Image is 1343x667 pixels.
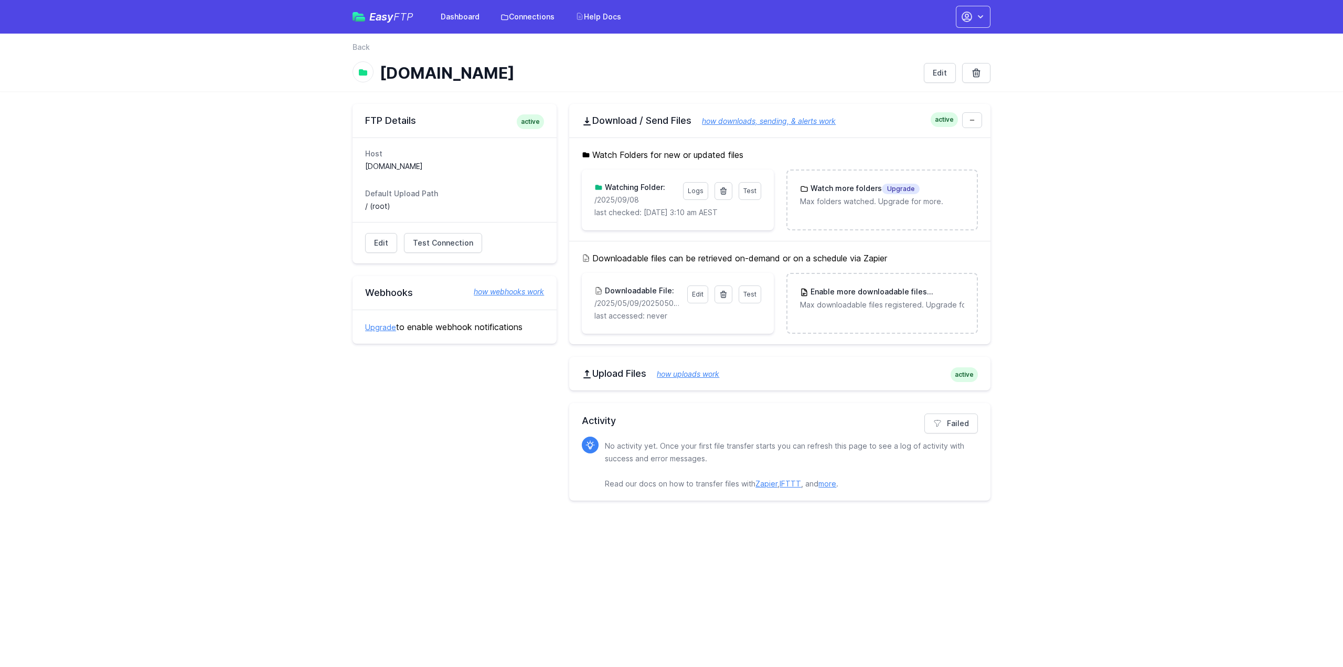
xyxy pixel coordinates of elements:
[365,287,544,299] h2: Webhooks
[380,63,915,82] h1: [DOMAIN_NAME]
[393,10,413,23] span: FTP
[603,285,674,296] h3: Downloadable File:
[594,298,680,309] p: /2025/05/09/20250509171559_inbound_0422652309_0756011820.mp3
[369,12,413,22] span: Easy
[924,63,956,83] a: Edit
[605,440,969,490] p: No activity yet. Once your first file transfer starts you can refresh this page to see a log of a...
[353,42,990,59] nav: Breadcrumb
[739,285,761,303] a: Test
[365,323,396,332] a: Upgrade
[646,369,719,378] a: how uploads work
[353,12,413,22] a: EasyFTP
[818,479,836,488] a: more
[434,7,486,26] a: Dashboard
[603,182,665,193] h3: Watching Folder:
[931,112,958,127] span: active
[755,479,777,488] a: Zapier
[687,285,708,303] a: Edit
[594,195,676,205] p: /2025/09/08
[800,300,964,310] p: Max downloadable files registered. Upgrade for more.
[594,207,761,218] p: last checked: [DATE] 3:10 am AEST
[494,7,561,26] a: Connections
[569,7,627,26] a: Help Docs
[808,183,920,194] h3: Watch more folders
[463,287,544,297] a: how webhooks work
[739,182,761,200] a: Test
[365,114,544,127] h2: FTP Details
[882,184,920,194] span: Upgrade
[517,114,544,129] span: active
[924,414,978,433] a: Failed
[404,233,482,253] a: Test Connection
[787,274,977,323] a: Enable more downloadable filesUpgrade Max downloadable files registered. Upgrade for more.
[353,310,557,344] div: to enable webhook notifications
[582,414,978,428] h2: Activity
[927,287,965,298] span: Upgrade
[582,367,978,380] h2: Upload Files
[780,479,801,488] a: IFTTT
[594,311,761,321] p: last accessed: never
[951,367,978,382] span: active
[365,201,544,211] dd: / (root)
[691,117,836,125] a: how downloads, sending, & alerts work
[800,196,964,207] p: Max folders watched. Upgrade for more.
[365,149,544,159] dt: Host
[743,290,756,298] span: Test
[787,171,977,219] a: Watch more foldersUpgrade Max folders watched. Upgrade for more.
[365,161,544,172] dd: [DOMAIN_NAME]
[413,238,473,248] span: Test Connection
[743,187,756,195] span: Test
[582,252,978,264] h5: Downloadable files can be retrieved on-demand or on a schedule via Zapier
[582,114,978,127] h2: Download / Send Files
[808,287,964,298] h3: Enable more downloadable files
[353,12,365,22] img: easyftp_logo.png
[353,42,370,52] a: Back
[365,233,397,253] a: Edit
[365,188,544,199] dt: Default Upload Path
[582,149,978,161] h5: Watch Folders for new or updated files
[683,182,708,200] a: Logs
